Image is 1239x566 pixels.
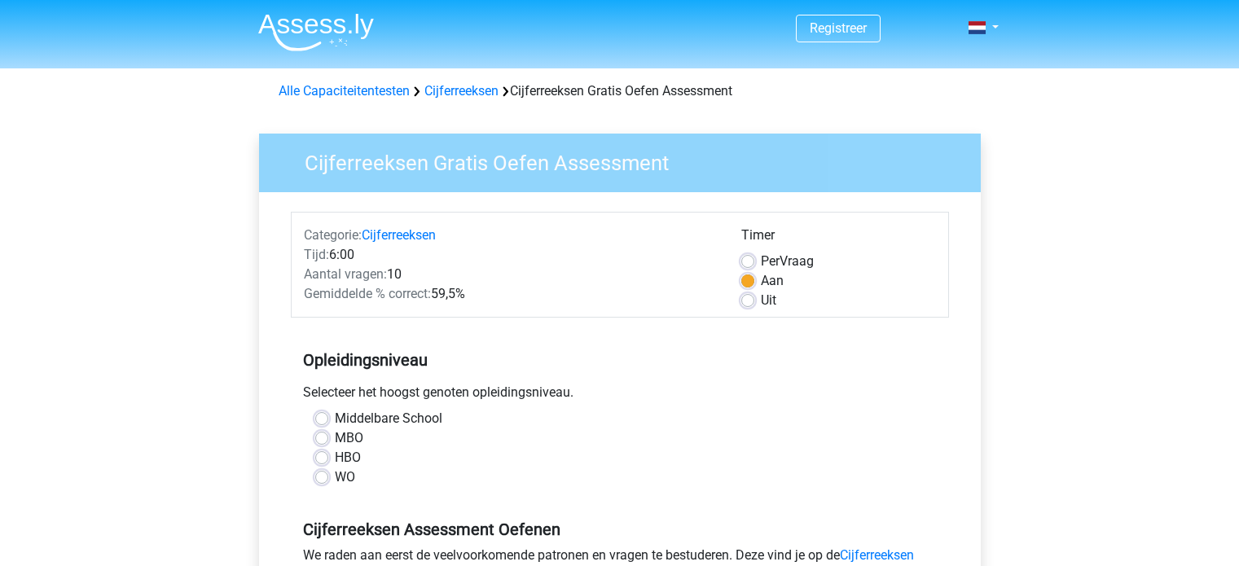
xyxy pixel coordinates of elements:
div: Timer [741,226,936,252]
div: Cijferreeksen Gratis Oefen Assessment [272,81,968,101]
img: Assessly [258,13,374,51]
div: 10 [292,265,729,284]
h5: Opleidingsniveau [303,344,937,376]
h5: Cijferreeksen Assessment Oefenen [303,520,937,539]
label: Aan [761,271,784,291]
label: MBO [335,428,363,448]
div: 6:00 [292,245,729,265]
div: Selecteer het hoogst genoten opleidingsniveau. [291,383,949,409]
div: 59,5% [292,284,729,304]
h3: Cijferreeksen Gratis Oefen Assessment [285,144,969,176]
a: Registreer [810,20,867,36]
a: Alle Capaciteitentesten [279,83,410,99]
span: Aantal vragen: [304,266,387,282]
a: Cijferreeksen [362,227,436,243]
label: HBO [335,448,361,467]
span: Gemiddelde % correct: [304,286,431,301]
span: Per [761,253,780,269]
span: Categorie: [304,227,362,243]
label: WO [335,467,355,487]
a: Cijferreeksen [424,83,499,99]
label: Uit [761,291,776,310]
label: Middelbare School [335,409,442,428]
label: Vraag [761,252,814,271]
span: Tijd: [304,247,329,262]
